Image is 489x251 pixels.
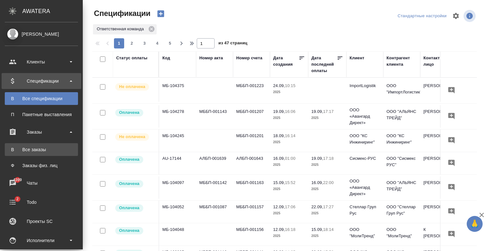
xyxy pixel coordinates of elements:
a: ППакетные выставления [5,108,78,121]
p: ООО "Стеллар Груп Рус" [386,204,417,217]
button: 3 [139,38,150,48]
td: МББП-001143 [196,105,233,128]
p: 12.09, [273,227,285,232]
span: Спецификации [92,8,151,18]
td: МБ-104097 [159,176,196,199]
td: АЛБП-001639 [196,152,233,174]
p: 18.09, [273,133,285,138]
a: ФЗаказы физ. лиц [5,159,78,172]
p: Оплачена [119,227,139,234]
p: ООО "КС Инжиниринг" [386,133,417,145]
p: 2025 [273,115,305,121]
div: Все спецификации [8,95,75,102]
p: ООО "АЛЬЯНС ТРЕЙД" [386,108,417,121]
div: Проекты SC [5,217,78,226]
div: Клиент [350,55,364,61]
div: Заказы физ. лиц [8,162,75,169]
div: Все заказы [8,146,75,153]
p: ООО «Авангард Директ» [350,178,380,197]
p: 12.09, [273,204,285,209]
td: [PERSON_NAME] [420,176,457,199]
td: AU-17144 [159,152,196,174]
span: Настроить таблицу [448,8,464,24]
td: МБ-104048 [159,223,196,246]
p: 17:27 [323,204,334,209]
p: 10:15 [285,83,295,88]
td: МББП-001201 [233,129,270,152]
p: 17:18 [323,156,334,161]
a: 2Todo [2,194,81,210]
span: 5 [165,40,175,47]
div: Спецификации [5,76,78,86]
div: Пакетные выставления [8,111,75,118]
p: Стеллар Груп Рус [350,204,380,217]
p: ООО "МолиТренд" [350,226,380,239]
button: 4 [152,38,162,48]
button: Создать [153,8,168,19]
p: 2025 [311,115,343,121]
td: МББП-001207 [233,105,270,128]
p: 16.09, [311,180,323,185]
td: [PERSON_NAME] [420,201,457,223]
p: 22:00 [323,180,334,185]
div: split button [396,11,448,21]
span: 2 [12,196,22,202]
span: 🙏 [469,217,480,231]
p: 15.09, [273,180,285,185]
p: 2025 [273,162,305,168]
p: Ответственная команда [97,26,146,32]
p: 19.09, [311,156,323,161]
p: Сисмекс-РУС [350,155,380,162]
p: Оплачена [119,205,139,211]
p: 2025 [311,162,343,168]
td: МБ-104278 [159,105,196,128]
div: Клиенты [5,57,78,67]
p: ООО "КС Инжиниринг" [350,133,380,145]
div: Контактное лицо [423,55,454,68]
td: МББП-001223 [233,79,270,102]
td: МББП-001142 [196,176,233,199]
p: 2025 [273,186,305,192]
span: 4399 [9,177,25,183]
p: 16:14 [285,133,295,138]
td: [PERSON_NAME] [420,79,457,102]
td: К [PERSON_NAME] [420,223,457,246]
p: 15.09, [311,227,323,232]
a: 4399Чаты [2,175,81,191]
td: [PERSON_NAME] [420,105,457,128]
p: 16:06 [285,109,295,114]
td: МБ-104245 [159,129,196,152]
td: МББП-001157 [233,201,270,223]
p: 2025 [311,233,343,239]
p: ООО "ИмпортЛогистик" [386,83,417,95]
a: ВВсе заказы [5,143,78,156]
div: Статус оплаты [116,55,147,61]
td: [PERSON_NAME] [420,152,457,174]
p: 16.09, [273,156,285,161]
div: Контрагент клиента [386,55,417,68]
p: 22.09, [311,204,323,209]
p: Не оплачена [119,84,145,90]
span: 2 [127,40,137,47]
div: Заказы [5,127,78,137]
div: Дата создания [273,55,299,68]
td: [PERSON_NAME] [420,129,457,152]
div: Todo [5,197,78,207]
p: 19.09, [311,109,323,114]
td: МБ-104052 [159,201,196,223]
span: Посмотреть информацию [464,10,477,22]
a: Проекты SC [2,213,81,229]
p: Не оплачена [119,134,145,140]
p: 18:14 [323,227,334,232]
td: МББП-001156 [233,223,270,246]
td: АЛБП-001643 [233,152,270,174]
p: ООО "Сисмекс РУС" [386,155,417,168]
a: ВВсе спецификации [5,92,78,105]
p: 2025 [273,139,305,145]
div: Ответственная команда [93,24,157,34]
p: 15:52 [285,180,295,185]
div: Дата последней оплаты [311,55,337,74]
p: 17:17 [323,109,334,114]
div: Номер акта [199,55,223,61]
p: ООО «Авангард Директ» [350,107,380,126]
